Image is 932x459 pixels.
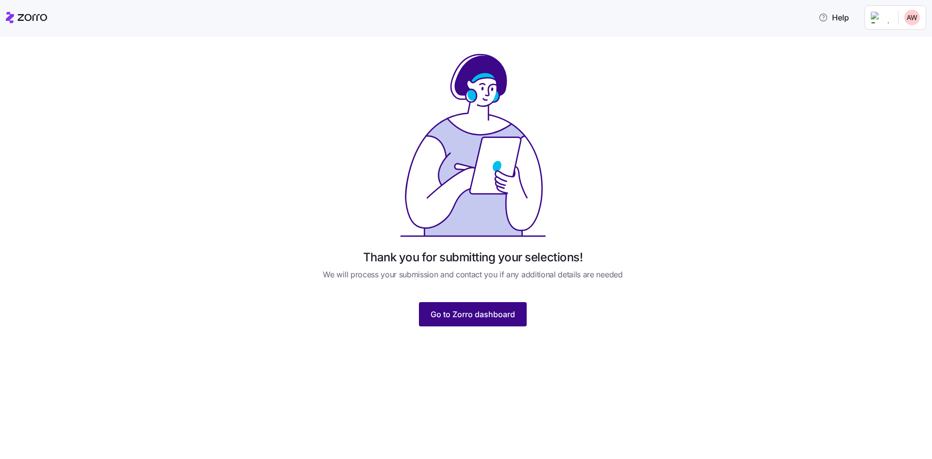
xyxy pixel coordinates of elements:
img: 01d6340b6df9e6c4a3a68b6c44bb269c [904,10,920,25]
span: Go to Zorro dashboard [431,308,515,320]
span: Help [818,12,849,23]
h1: Thank you for submitting your selections! [363,250,582,265]
button: Go to Zorro dashboard [419,302,527,326]
span: We will process your submission and contact you if any additional details are needed [323,269,622,281]
button: Help [811,8,857,27]
img: Employer logo [871,12,890,23]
